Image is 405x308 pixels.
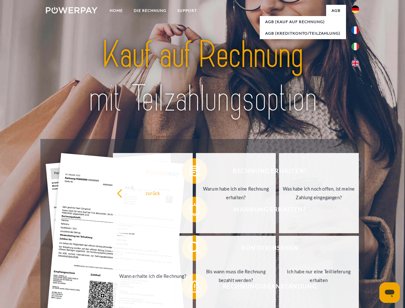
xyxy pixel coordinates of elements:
a: SUPPORT [172,5,202,16]
img: it [351,43,359,50]
img: title-powerpay_de.svg [61,31,344,123]
img: en [351,59,359,67]
div: Was habe ich noch offen, ist meine Zahlung eingegangen? [283,184,355,202]
a: Home [104,5,128,16]
a: AGB (Kauf auf Rechnung) [260,16,346,28]
a: AGB (Kreditkonto/Teilzahlung) [260,28,346,39]
div: Bis wann muss die Rechnung bezahlt werden? [200,267,272,285]
div: Wann erhalte ich die Rechnung? [117,271,189,280]
img: logo-powerpay-white.svg [46,7,97,13]
div: Ich habe nur eine Teillieferung erhalten [283,267,355,285]
div: Warum habe ich eine Rechnung erhalten? [200,184,272,202]
img: fr [351,26,359,34]
iframe: Schaltfläche zum Öffnen des Messaging-Fensters [379,282,400,303]
a: agb [326,5,346,16]
a: Was habe ich noch offen, ist meine Zahlung eingegangen? [279,153,359,233]
a: DIE RECHNUNG [128,5,172,16]
div: zurück [117,189,189,197]
img: de [351,5,359,13]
